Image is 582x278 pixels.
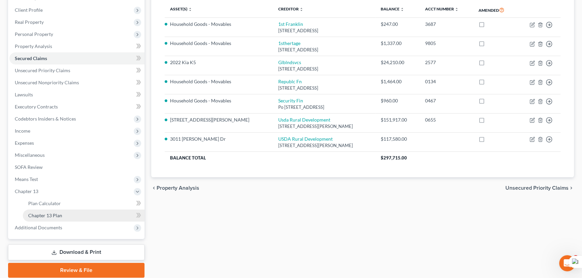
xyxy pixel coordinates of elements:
[15,140,34,146] span: Expenses
[278,66,370,72] div: [STREET_ADDRESS]
[170,97,267,104] li: Household Goods - Movables
[9,161,144,173] a: SOFA Review
[170,117,267,123] li: [STREET_ADDRESS][PERSON_NAME]
[15,55,47,61] span: Secured Claims
[23,197,144,210] a: Plan Calculator
[8,263,144,278] a: Review & File
[455,7,459,11] i: unfold_more
[278,136,333,142] a: USDA Rural Development
[278,6,303,11] a: Creditor unfold_more
[15,188,38,194] span: Chapter 13
[15,19,44,25] span: Real Property
[9,101,144,113] a: Executory Contracts
[28,200,61,206] span: Plan Calculator
[278,40,300,46] a: 1sthertage
[15,176,38,182] span: Means Test
[170,59,267,66] li: 2022 Kia K5
[15,104,58,109] span: Executory Contracts
[278,98,303,103] a: Security Fin
[425,78,468,85] div: 0134
[9,64,144,77] a: Unsecured Priority Claims
[381,59,414,66] div: $24,210.00
[9,77,144,89] a: Unsecured Nonpriority Claims
[15,80,79,85] span: Unsecured Nonpriority Claims
[170,21,267,28] li: Household Goods - Movables
[278,117,330,123] a: Usda Rural Development
[23,210,144,222] a: Chapter 13 Plan
[573,255,578,261] span: 4
[569,185,574,191] i: chevron_right
[278,28,370,34] div: [STREET_ADDRESS]
[278,104,370,110] div: Po [STREET_ADDRESS]
[381,136,414,142] div: $117,580.00
[425,59,468,66] div: 2577
[15,152,45,158] span: Miscellaneous
[425,6,459,11] a: Acct Number unfold_more
[278,21,303,27] a: 1st Franklin
[381,155,407,160] span: $297,715.00
[157,185,199,191] span: Property Analysis
[278,85,370,91] div: [STREET_ADDRESS]
[170,136,267,142] li: 3011 [PERSON_NAME] Dr
[15,7,43,13] span: Client Profile
[151,185,157,191] i: chevron_left
[505,185,569,191] span: Unsecured Priority Claims
[165,152,375,164] th: Balance Total
[381,97,414,104] div: $960.00
[278,59,301,65] a: Glblndsvcs
[15,92,33,97] span: Lawsuits
[188,7,192,11] i: unfold_more
[9,89,144,101] a: Lawsuits
[505,185,574,191] button: Unsecured Priority Claims chevron_right
[381,40,414,47] div: $1,337.00
[151,185,199,191] button: chevron_left Property Analysis
[381,21,414,28] div: $247.00
[381,117,414,123] div: $151,917.00
[400,7,404,11] i: unfold_more
[28,213,62,218] span: Chapter 13 Plan
[15,67,70,73] span: Unsecured Priority Claims
[425,97,468,104] div: 0467
[381,6,404,11] a: Balance unfold_more
[278,123,370,130] div: [STREET_ADDRESS][PERSON_NAME]
[425,21,468,28] div: 3687
[278,47,370,53] div: [STREET_ADDRESS]
[170,6,192,11] a: Asset(s) unfold_more
[170,78,267,85] li: Household Goods - Movables
[381,78,414,85] div: $1,464.00
[8,244,144,260] a: Download & Print
[15,116,76,122] span: Codebtors Insiders & Notices
[15,164,43,170] span: SOFA Review
[15,43,52,49] span: Property Analysis
[425,40,468,47] div: 9805
[278,142,370,149] div: [STREET_ADDRESS][PERSON_NAME]
[15,225,62,230] span: Additional Documents
[559,255,575,271] iframe: Intercom live chat
[473,2,517,18] th: Amended
[9,40,144,52] a: Property Analysis
[15,31,53,37] span: Personal Property
[9,52,144,64] a: Secured Claims
[425,117,468,123] div: 0655
[278,79,302,84] a: Republc Fn
[299,7,303,11] i: unfold_more
[15,128,30,134] span: Income
[170,40,267,47] li: Household Goods - Movables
